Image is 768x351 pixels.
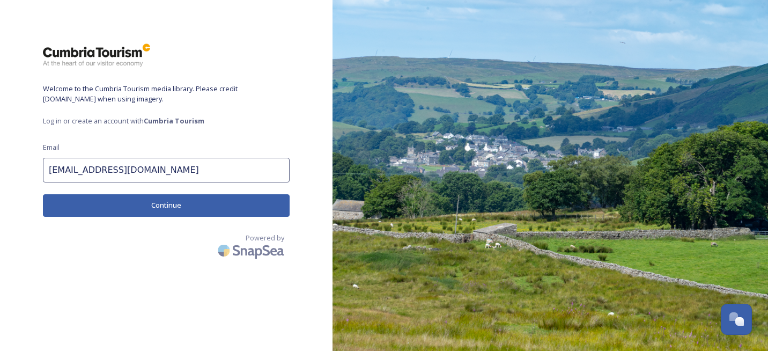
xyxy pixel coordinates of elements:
[144,116,204,126] strong: Cumbria Tourism
[43,142,60,152] span: Email
[43,158,290,182] input: john.doe@snapsea.io
[43,84,290,104] span: Welcome to the Cumbria Tourism media library. Please credit [DOMAIN_NAME] when using imagery.
[43,116,290,126] span: Log in or create an account with
[215,238,290,263] img: SnapSea Logo
[43,43,150,68] img: ct_logo.png
[43,194,290,216] button: Continue
[246,233,284,243] span: Powered by
[721,304,752,335] button: Open Chat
